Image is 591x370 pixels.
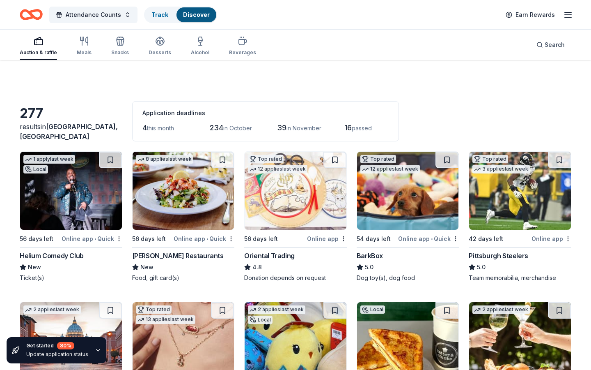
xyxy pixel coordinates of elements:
span: 234 [210,123,223,132]
div: 2 applies last week [472,305,530,314]
div: Online app [307,234,347,244]
div: Pittsburgh Steelers [469,251,528,261]
button: Snacks [111,33,129,60]
span: 4 [142,123,147,132]
button: Search [530,37,571,53]
div: Oriental Trading [244,251,295,261]
button: Attendance Counts [49,7,137,23]
span: in November [286,125,321,132]
div: Meals [77,49,92,56]
div: Get started [26,342,88,349]
a: Image for Cameron Mitchell Restaurants8 applieslast week56 days leftOnline app•Quick[PERSON_NAME]... [132,151,235,282]
a: Home [20,5,43,24]
a: Image for BarkBoxTop rated12 applieslast week54 days leftOnline app•QuickBarkBox5.0Dog toy(s), do... [357,151,459,282]
div: Local [23,165,48,173]
button: Desserts [149,33,171,60]
a: Image for Oriental TradingTop rated12 applieslast week56 days leftOnline appOriental Trading4.8Do... [244,151,347,282]
span: 5.0 [477,262,486,272]
div: 56 days left [20,234,53,244]
a: Discover [183,11,210,18]
span: 5.0 [365,262,373,272]
div: Beverages [229,49,256,56]
button: Beverages [229,33,256,60]
span: 16 [344,123,352,132]
span: New [140,262,153,272]
div: Top rated [136,305,172,314]
span: • [94,236,96,242]
div: Application deadlines [142,108,389,118]
img: Image for BarkBox [357,152,459,230]
div: Online app Quick [398,234,459,244]
a: Image for Pittsburgh SteelersTop rated3 applieslast week42 days leftOnline appPittsburgh Steelers... [469,151,571,282]
div: 56 days left [244,234,278,244]
div: 54 days left [357,234,391,244]
div: Local [248,316,273,324]
a: Track [151,11,168,18]
span: Attendance Counts [66,10,121,20]
div: 12 applies last week [360,165,420,173]
img: Image for Helium Comedy Club [20,152,122,230]
div: Top rated [248,155,284,163]
div: [PERSON_NAME] Restaurants [132,251,224,261]
div: Update application status [26,351,88,358]
div: Online app Quick [174,234,234,244]
img: Image for Pittsburgh Steelers [469,152,571,230]
div: 56 days left [132,234,166,244]
span: in October [223,125,252,132]
div: 80 % [57,342,74,349]
div: 13 applies last week [136,315,195,324]
span: • [206,236,208,242]
div: Food, gift card(s) [132,274,235,282]
div: 3 applies last week [472,165,530,173]
button: Auction & raffle [20,33,57,60]
div: results [20,122,122,141]
span: 39 [277,123,286,132]
button: Alcohol [191,33,209,60]
div: Online app Quick [62,234,122,244]
span: • [431,236,433,242]
span: New [28,262,41,272]
div: 42 days left [469,234,503,244]
div: Local [360,305,385,314]
div: 1 apply last week [23,155,75,164]
img: Image for Oriental Trading [245,152,346,230]
div: Ticket(s) [20,274,122,282]
div: Alcohol [191,49,209,56]
span: this month [147,125,174,132]
div: Snacks [111,49,129,56]
div: Top rated [360,155,396,163]
div: 2 applies last week [248,305,305,314]
a: Earn Rewards [501,7,560,22]
div: Donation depends on request [244,274,347,282]
span: in [20,123,118,141]
span: passed [352,125,372,132]
span: [GEOGRAPHIC_DATA], [GEOGRAPHIC_DATA] [20,123,118,141]
button: TrackDiscover [144,7,217,23]
span: Search [545,40,565,50]
div: Top rated [472,155,508,163]
button: Meals [77,33,92,60]
div: Helium Comedy Club [20,251,84,261]
img: Image for Cameron Mitchell Restaurants [133,152,234,230]
div: 12 applies last week [248,165,307,173]
div: Desserts [149,49,171,56]
div: Online app [531,234,571,244]
div: 277 [20,105,122,122]
div: BarkBox [357,251,383,261]
div: 2 applies last week [23,305,81,314]
div: Team memorabilia, merchandise [469,274,571,282]
span: 4.8 [252,262,262,272]
div: Auction & raffle [20,49,57,56]
div: 8 applies last week [136,155,193,164]
a: Image for Helium Comedy Club1 applylast weekLocal56 days leftOnline app•QuickHelium Comedy ClubNe... [20,151,122,282]
div: Dog toy(s), dog food [357,274,459,282]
